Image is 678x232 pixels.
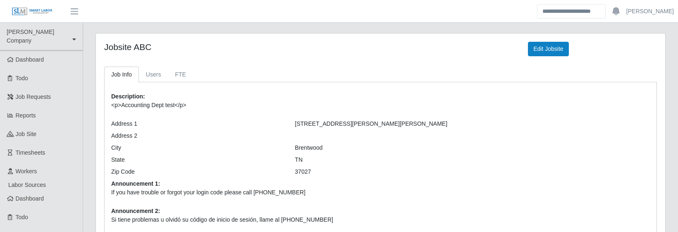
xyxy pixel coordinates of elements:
span: job site [16,131,37,137]
h4: Jobsite ABC [104,42,516,52]
div: State [105,155,289,164]
b: Announcement 1: [111,180,160,187]
span: Job Requests [16,93,51,100]
div: City [105,144,289,152]
div: Address 1 [105,120,289,128]
div: Brentwood [289,144,472,152]
p: <p>Accounting Dept test</p> [111,101,466,110]
div: TN [289,155,472,164]
span: Reports [16,112,36,119]
a: Job Info [104,67,139,83]
b: Announcement 2: [111,208,160,214]
input: Search [537,4,606,19]
span: Todo [16,75,28,81]
span: Dashboard [16,195,44,202]
span: Todo [16,214,28,220]
a: Edit Jobsite [528,42,568,56]
a: [PERSON_NAME] [626,7,674,16]
div: Zip Code [105,167,289,176]
img: SLM Logo [12,7,53,16]
p: If you have trouble or forgot your login code please call [PHONE_NUMBER] [111,188,466,197]
b: Description: [111,93,145,100]
div: Address 2 [105,132,289,140]
div: [STREET_ADDRESS][PERSON_NAME][PERSON_NAME] [289,120,472,128]
span: Timesheets [16,149,45,156]
span: Workers [16,168,37,175]
span: Dashboard [16,56,44,63]
div: 37027 [289,167,472,176]
a: Users [139,67,168,83]
p: Si tiene problemas u olvidó su código de inicio de sesión, llame al [PHONE_NUMBER] [111,215,466,224]
a: FTE [168,67,193,83]
span: Labor Sources [8,182,46,188]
